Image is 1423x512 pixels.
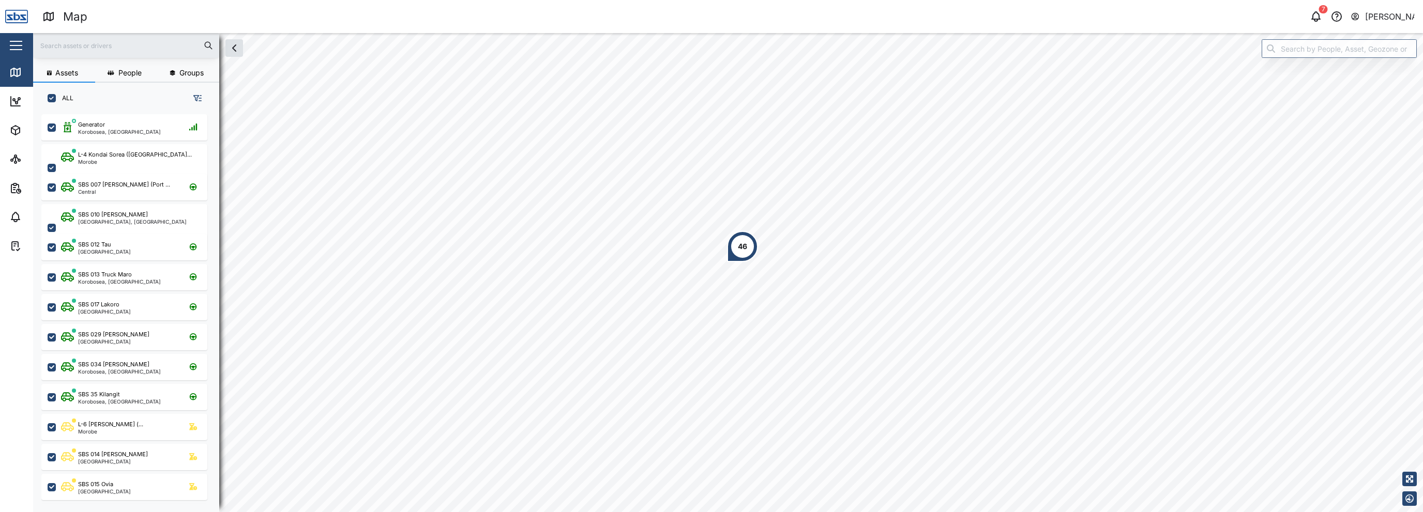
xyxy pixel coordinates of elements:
div: SBS 013 Truck Maro [78,270,132,279]
div: 46 [738,241,747,252]
span: People [118,69,142,76]
div: Morobe [78,159,192,164]
div: Assets [27,125,59,136]
div: [GEOGRAPHIC_DATA] [78,249,131,254]
div: SBS 015 Ovia [78,480,113,489]
div: [PERSON_NAME] [1365,10,1415,23]
div: Korobosea, [GEOGRAPHIC_DATA] [78,279,161,284]
div: Korobosea, [GEOGRAPHIC_DATA] [78,399,161,404]
div: [GEOGRAPHIC_DATA] [78,309,131,314]
img: Main Logo [5,5,28,28]
div: Map [63,8,87,26]
div: SBS 012 Tau [78,240,111,249]
div: Generator [78,120,105,129]
div: Central [78,189,170,194]
div: [GEOGRAPHIC_DATA], [GEOGRAPHIC_DATA] [78,219,187,224]
div: SBS 029 [PERSON_NAME] [78,330,149,339]
div: Korobosea, [GEOGRAPHIC_DATA] [78,129,161,134]
div: Morobe [78,429,143,434]
div: Tasks [27,240,55,252]
div: [GEOGRAPHIC_DATA] [78,459,148,464]
div: Map [27,67,50,78]
div: grid [41,111,219,504]
span: Assets [55,69,78,76]
div: SBS 010 [PERSON_NAME] [78,210,148,219]
input: Search by People, Asset, Geozone or Place [1262,39,1417,58]
div: [GEOGRAPHIC_DATA] [78,489,131,494]
div: SBS 007 [PERSON_NAME] (Port ... [78,180,170,189]
button: [PERSON_NAME] [1350,9,1415,24]
canvas: Map [33,33,1423,512]
div: Alarms [27,211,59,223]
div: SBS 014 [PERSON_NAME] [78,450,148,459]
div: SBS 017 Lakoro [78,300,119,309]
div: Sites [27,153,52,165]
div: Dashboard [27,96,73,107]
div: SBS 35 Kilangit [78,390,120,399]
div: [GEOGRAPHIC_DATA] [78,339,149,344]
div: Korobosea, [GEOGRAPHIC_DATA] [78,369,161,374]
div: SBS 034 [PERSON_NAME] [78,360,149,369]
input: Search assets or drivers [39,38,213,53]
label: ALL [56,94,73,102]
div: Reports [27,182,62,194]
span: Groups [179,69,204,76]
div: 7 [1319,5,1328,13]
div: L-6 [PERSON_NAME] (... [78,420,143,429]
div: Map marker [727,231,758,262]
div: L-4 Kondai Sorea ([GEOGRAPHIC_DATA]... [78,150,192,159]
